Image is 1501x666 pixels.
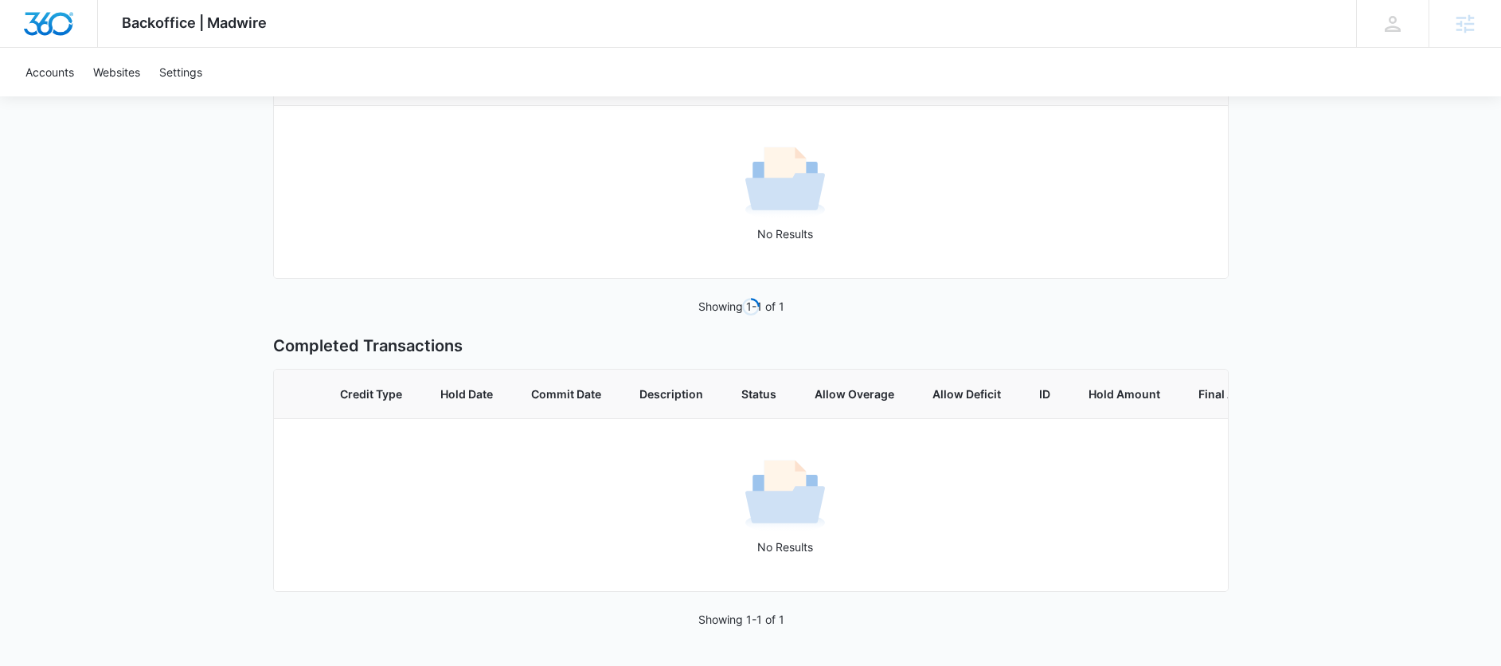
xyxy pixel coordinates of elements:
span: Hold Date [440,386,493,402]
p: No Results [275,539,1296,555]
span: Commit Date [531,386,601,402]
p: Completed Transactions [273,334,1229,358]
span: Final Amount [1198,386,1271,402]
span: ID [1039,386,1050,402]
span: Credit Type [340,386,402,402]
a: Websites [84,48,150,96]
span: Hold Amount [1089,386,1160,402]
img: No Results [745,455,825,535]
a: Accounts [16,48,84,96]
span: Backoffice | Madwire [122,14,267,31]
img: No Results [745,142,825,221]
p: No Results [275,225,1296,242]
span: Allow Overage [815,386,894,402]
a: Settings [150,48,212,96]
span: Allow Deficit [932,386,1001,402]
p: Showing 1-1 of 1 [698,298,784,315]
span: Status [741,386,776,402]
p: Showing 1-1 of 1 [698,611,784,628]
span: Description [639,386,703,402]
